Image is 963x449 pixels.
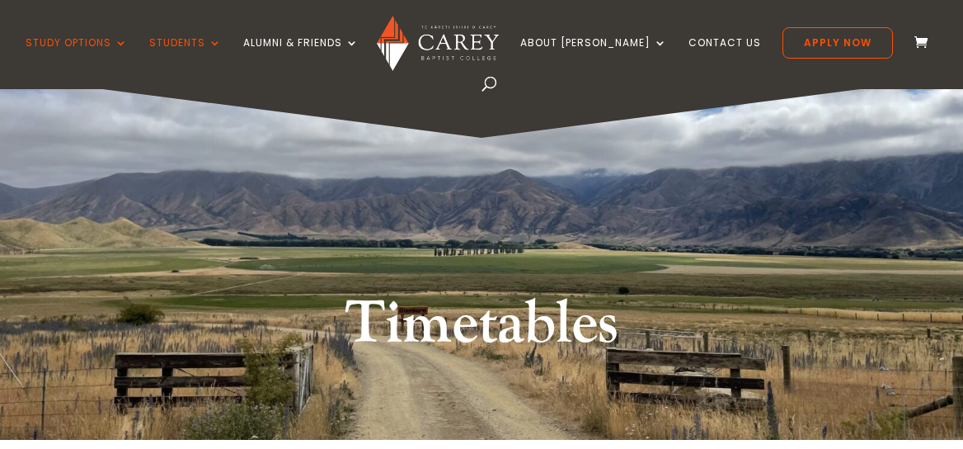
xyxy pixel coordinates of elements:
a: Study Options [26,37,128,76]
a: Students [149,37,222,76]
a: Alumni & Friends [243,37,359,76]
a: About [PERSON_NAME] [520,37,667,76]
a: Contact Us [688,37,761,76]
a: Apply Now [782,27,893,59]
img: Carey Baptist College [377,16,498,71]
h1: Timetables [172,286,791,371]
